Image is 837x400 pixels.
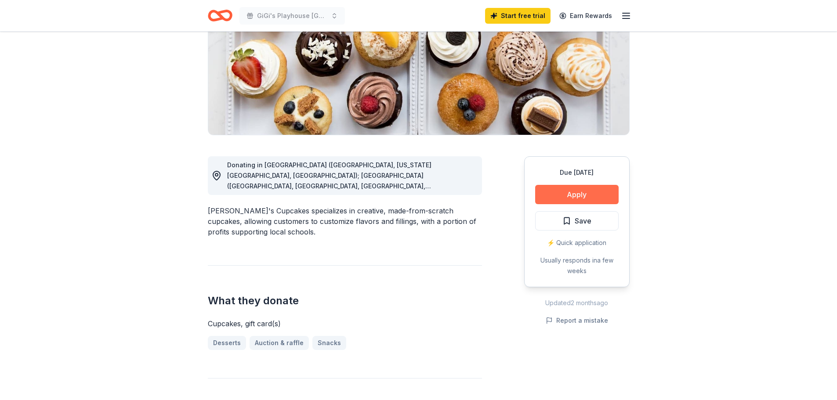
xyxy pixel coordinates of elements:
span: Donating in [GEOGRAPHIC_DATA] ([GEOGRAPHIC_DATA], [US_STATE][GEOGRAPHIC_DATA], [GEOGRAPHIC_DATA])... [227,161,474,242]
div: [PERSON_NAME]'s Cupcakes specializes in creative, made-from-scratch cupcakes, allowing customers ... [208,205,482,237]
a: Auction & raffle [250,336,309,350]
div: ⚡️ Quick application [535,238,619,248]
button: Save [535,211,619,231]
a: Desserts [208,336,246,350]
a: Earn Rewards [554,8,617,24]
button: Apply [535,185,619,204]
a: Start free trial [485,8,551,24]
span: Save [575,215,591,227]
h2: What they donate [208,294,482,308]
button: Report a mistake [546,315,608,326]
button: GiGi's Playhouse [GEOGRAPHIC_DATA] 2025 Gala [239,7,345,25]
div: Usually responds in a few weeks [535,255,619,276]
div: Updated 2 months ago [524,298,630,308]
span: GiGi's Playhouse [GEOGRAPHIC_DATA] 2025 Gala [257,11,327,21]
a: Snacks [312,336,346,350]
div: Cupcakes, gift card(s) [208,318,482,329]
a: Home [208,5,232,26]
div: Due [DATE] [535,167,619,178]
